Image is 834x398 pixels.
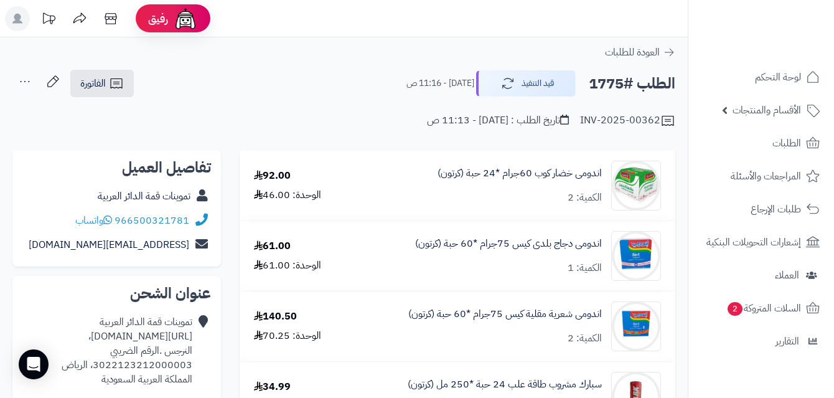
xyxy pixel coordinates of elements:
div: الكمية: 2 [568,331,602,346]
a: اندومى دجاج بلدى كيس 75جرام *60 حبة (كرتون) [415,237,602,251]
h2: عنوان الشحن [22,286,211,301]
div: 61.00 [254,239,291,253]
a: واتساب [75,213,112,228]
a: 966500321781 [115,213,189,228]
div: تموينات قمة الدائر العربية [URL][DOMAIN_NAME]، النرجس .الرقم الضريبي 3022123212000003، الرياض الم... [22,315,192,386]
a: الطلبات [696,128,827,158]
span: المراجعات والأسئلة [731,168,801,185]
a: المراجعات والأسئلة [696,161,827,191]
a: إشعارات التحويلات البنكية [696,227,827,257]
span: لوحة التحكم [755,69,801,86]
a: التقارير [696,326,827,356]
span: الطلبات [772,135,801,152]
h2: الطلب #1775 [589,71,675,97]
a: تموينات قمة الدائر العربية [98,189,190,204]
a: الفاتورة [70,70,134,97]
a: [EMAIL_ADDRESS][DOMAIN_NAME] [29,237,189,252]
div: الوحدة: 46.00 [254,188,321,202]
div: 92.00 [254,169,291,183]
a: لوحة التحكم [696,62,827,92]
span: 2 [728,302,743,316]
a: العودة للطلبات [605,45,675,60]
span: التقارير [775,333,799,350]
div: 34.99 [254,380,291,394]
img: 1747282501-49GxOi1ivnSFmiOaJUuMSRkWbJcibU5M-90x90.jpg [612,301,660,351]
img: 1747282053-5ABykeYswuxMuW5FNwWNxRuGnPYpgwDk-90x90.jpg [612,231,660,281]
span: السلات المتروكة [726,300,801,317]
div: الوحدة: 61.00 [254,258,321,273]
a: السلات المتروكة2 [696,293,827,323]
div: الكمية: 1 [568,261,602,275]
span: الفاتورة [80,76,106,91]
span: إشعارات التحويلات البنكية [706,234,801,251]
h2: تفاصيل العميل [22,160,211,175]
button: قيد التنفيذ [476,70,576,97]
a: العملاء [696,260,827,290]
img: 1747281281-61rDPewxzyL._AC_SL1000-90x90.jpg [612,161,660,211]
div: 140.50 [254,310,297,324]
span: الأقسام والمنتجات [733,102,801,119]
img: ai-face.png [173,6,198,31]
span: طلبات الإرجاع [751,201,801,218]
div: الكمية: 2 [568,191,602,205]
a: سبارك مشروب طاقة علب 24 حبة *250 مل (كرتون) [408,377,602,392]
div: تاريخ الطلب : [DATE] - 11:13 ص [427,113,569,128]
small: [DATE] - 11:16 ص [406,77,474,90]
span: العملاء [775,267,799,284]
a: اندومى خضار كوب 60جرام *24 حبة (كرتون) [438,166,602,181]
img: logo-2.png [749,34,822,60]
span: العودة للطلبات [605,45,660,60]
a: طلبات الإرجاع [696,194,827,224]
div: Open Intercom Messenger [19,349,49,379]
div: INV-2025-00362 [580,113,675,128]
span: رفيق [148,11,168,26]
div: الوحدة: 70.25 [254,329,321,343]
a: اندومى شعرية مقلية كيس 75جرام *60 حبة (كرتون) [408,307,602,321]
a: تحديثات المنصة [33,6,64,34]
